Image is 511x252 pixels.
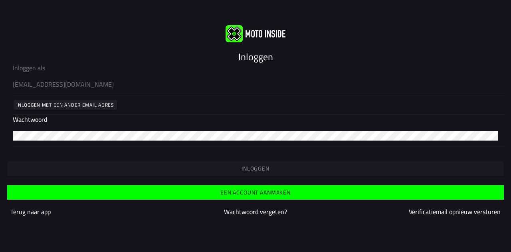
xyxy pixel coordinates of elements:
ion-input: Inloggen als [13,63,498,95]
ion-button: Een account aanmaken [7,185,504,200]
a: Verificatiemail opnieuw versturen [409,207,501,216]
ion-button: Inloggen met een ander email adres [14,100,117,110]
a: Wachtwoord vergeten? [224,207,287,216]
ion-text: Inloggen [238,50,273,64]
ion-input: Wachtwoord [13,115,498,147]
a: Terug naar app [10,207,51,216]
